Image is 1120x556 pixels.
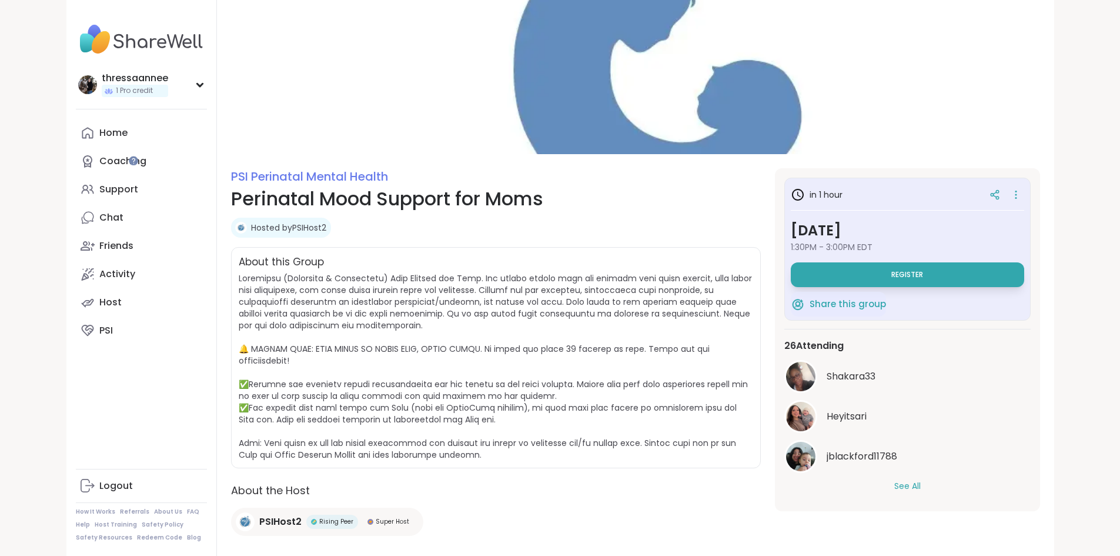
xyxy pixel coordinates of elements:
[99,211,123,224] div: Chat
[76,534,132,542] a: Safety Resources
[76,232,207,260] a: Friends
[231,185,761,213] h1: Perinatal Mood Support for Moms
[95,521,137,529] a: Host Training
[376,517,409,526] span: Super Host
[76,508,115,516] a: How It Works
[76,521,90,529] a: Help
[786,442,815,471] img: jblackford11788
[120,508,149,516] a: Referrals
[791,297,805,311] img: ShareWell Logomark
[137,534,182,542] a: Redeem Code
[784,360,1031,393] a: Shakara33Shakara33
[76,472,207,500] a: Logout
[239,272,752,461] span: Loremipsu (Dolorsita & Consectetu) Adip Elitsed doe Temp. Inc utlabo etdolo magn ali enimadm veni...
[76,260,207,288] a: Activity
[251,222,326,234] a: Hosted byPSIHost2
[784,440,1031,473] a: jblackford11788jblackford11788
[99,155,146,168] div: Coaching
[99,268,135,281] div: Activity
[76,317,207,345] a: PSI
[76,119,207,147] a: Home
[259,515,302,529] span: PSIHost2
[791,262,1024,287] button: Register
[76,147,207,175] a: Coaching
[129,156,138,165] iframe: Spotlight
[231,168,388,185] a: PSI Perinatal Mental Health
[99,480,133,492] div: Logout
[99,183,138,196] div: Support
[827,369,875,384] span: Shakara33
[99,324,113,337] div: PSI
[236,512,255,531] img: PSIHost2
[76,288,207,317] a: Host
[810,298,886,311] span: Share this group
[99,296,122,309] div: Host
[187,534,201,542] a: Blog
[791,188,842,202] h3: in 1 hour
[786,402,815,431] img: Heyitsari
[791,292,886,317] button: Share this group
[76,19,207,60] img: ShareWell Nav Logo
[311,519,317,525] img: Rising Peer
[784,339,844,353] span: 26 Attending
[319,517,353,526] span: Rising Peer
[78,75,97,94] img: thressaannee
[786,362,815,391] img: Shakara33
[142,521,183,529] a: Safety Policy
[231,482,761,498] h2: About the Host
[367,519,373,525] img: Super Host
[784,400,1031,433] a: HeyitsariHeyitsari
[239,255,324,270] h2: About this Group
[99,126,128,139] div: Home
[235,222,247,234] img: PSIHost2
[99,239,133,252] div: Friends
[231,508,423,536] a: PSIHost2PSIHost2Rising PeerRising PeerSuper HostSuper Host
[894,480,921,492] button: See All
[791,220,1024,241] h3: [DATE]
[76,175,207,204] a: Support
[827,450,897,464] span: jblackford11788
[154,508,182,516] a: About Us
[76,204,207,232] a: Chat
[102,72,168,85] div: thressaannee
[791,241,1024,253] span: 1:30PM - 3:00PM EDT
[827,409,867,424] span: Heyitsari
[891,270,923,279] span: Register
[187,508,199,516] a: FAQ
[116,86,153,96] span: 1 Pro credit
